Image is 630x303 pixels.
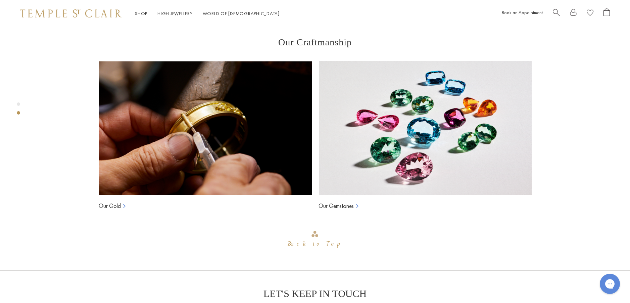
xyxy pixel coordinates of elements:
iframe: Gorgias live chat messenger [596,271,623,296]
img: Ball Chains [319,61,532,196]
a: World of [DEMOGRAPHIC_DATA]World of [DEMOGRAPHIC_DATA] [203,10,280,16]
div: Product gallery navigation [17,101,20,120]
a: View Wishlist [587,8,593,19]
a: High JewelleryHigh Jewellery [157,10,193,16]
a: Book an Appointment [502,9,543,15]
div: Go to top [288,230,342,250]
p: LET'S KEEP IN TOUCH [263,288,367,299]
a: Our Gemstones [319,202,354,210]
img: Ball Chains [99,61,312,196]
a: Our Gold [99,202,121,210]
nav: Main navigation [135,9,280,18]
a: Open Shopping Bag [603,8,610,19]
div: Back to Top [288,238,342,250]
h3: Our Craftmanship [99,37,532,48]
a: Search [553,8,560,19]
a: ShopShop [135,10,147,16]
img: Temple St. Clair [20,9,122,17]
